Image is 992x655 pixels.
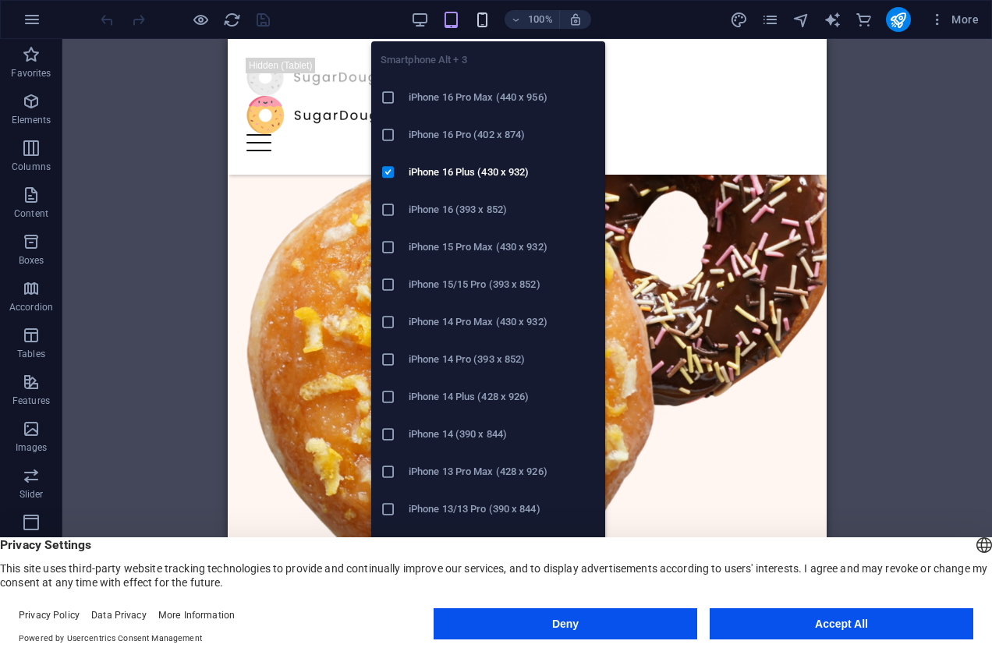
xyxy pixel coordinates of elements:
[505,10,560,29] button: 100%
[12,161,51,173] p: Columns
[930,12,979,27] span: More
[12,114,51,126] p: Elements
[409,388,596,406] h6: iPhone 14 Plus (428 x 926)
[855,11,873,29] i: Commerce
[886,7,911,32] button: publish
[528,10,553,29] h6: 100%
[14,207,48,220] p: Content
[222,10,241,29] button: reload
[889,11,907,29] i: Publish
[409,313,596,331] h6: iPhone 14 Pro Max (430 x 932)
[19,254,44,267] p: Boxes
[761,10,780,29] button: pages
[191,10,210,29] button: Click here to leave preview mode and continue editing
[761,11,779,29] i: Pages (Ctrl+Alt+S)
[409,425,596,444] h6: iPhone 14 (390 x 844)
[792,11,810,29] i: Navigator
[409,238,596,257] h6: iPhone 15 Pro Max (430 x 932)
[569,12,583,27] i: On resize automatically adjust zoom level to fit chosen device.
[409,275,596,294] h6: iPhone 15/15 Pro (393 x 852)
[16,441,48,454] p: Images
[824,10,842,29] button: text_generator
[730,10,749,29] button: design
[11,67,51,80] p: Favorites
[409,500,596,519] h6: iPhone 13/13 Pro (390 x 844)
[409,350,596,369] h6: iPhone 14 Pro (393 x 852)
[19,488,44,501] p: Slider
[730,11,748,29] i: Design (Ctrl+Alt+Y)
[824,11,841,29] i: AI Writer
[17,348,45,360] p: Tables
[12,395,50,407] p: Features
[855,10,873,29] button: commerce
[792,10,811,29] button: navigator
[409,462,596,481] h6: iPhone 13 Pro Max (428 x 926)
[409,88,596,107] h6: iPhone 16 Pro Max (440 x 956)
[223,11,241,29] i: Reload page
[9,301,53,313] p: Accordion
[409,163,596,182] h6: iPhone 16 Plus (430 x 932)
[923,7,985,32] button: More
[409,200,596,219] h6: iPhone 16 (393 x 852)
[16,535,47,547] p: Header
[409,126,596,144] h6: iPhone 16 Pro (402 x 874)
